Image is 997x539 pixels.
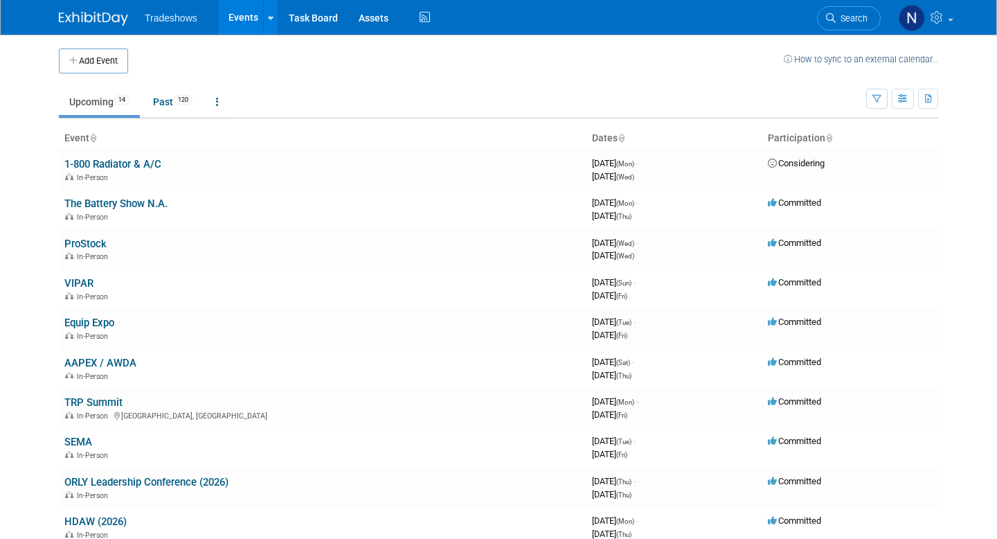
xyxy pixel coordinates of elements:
a: The Battery Show N.A. [64,197,168,210]
span: (Wed) [616,252,634,260]
span: Committed [768,476,821,486]
span: In-Person [77,372,112,381]
span: - [632,357,634,367]
span: (Wed) [616,173,634,181]
img: In-Person Event [65,332,73,339]
span: [DATE] [592,370,631,380]
a: HDAW (2026) [64,515,127,528]
div: [GEOGRAPHIC_DATA], [GEOGRAPHIC_DATA] [64,409,581,421]
span: In-Person [77,491,112,500]
span: [DATE] [592,290,627,301]
span: (Mon) [616,160,634,168]
span: Committed [768,357,821,367]
span: Considering [768,158,825,168]
span: - [634,476,636,486]
th: Event [59,127,586,150]
span: - [636,396,638,407]
span: Committed [768,197,821,208]
span: - [634,317,636,327]
th: Dates [586,127,762,150]
span: In-Person [77,412,112,421]
span: (Mon) [616,200,634,207]
span: - [636,197,638,208]
img: In-Person Event [65,451,73,458]
a: 1-800 Radiator & A/C [64,158,161,170]
img: ExhibitDay [59,12,128,26]
button: Add Event [59,48,128,73]
a: TRP Summit [64,396,123,409]
span: [DATE] [592,436,636,446]
img: In-Person Event [65,531,73,538]
span: [DATE] [592,197,638,208]
span: (Tue) [616,438,631,445]
span: In-Person [77,252,112,261]
span: [DATE] [592,396,638,407]
span: [DATE] [592,476,636,486]
span: [DATE] [592,489,631,500]
img: In-Person Event [65,292,73,299]
a: VIPAR [64,277,93,290]
span: Committed [768,238,821,248]
a: Sort by Start Date [618,132,625,143]
a: Past120 [143,89,203,115]
img: In-Person Event [65,372,73,379]
span: - [636,238,638,248]
span: [DATE] [592,171,634,182]
span: [DATE] [592,250,634,260]
span: [DATE] [592,409,627,420]
a: AAPEX / AWDA [64,357,136,369]
span: (Sun) [616,279,631,287]
a: Search [817,6,881,30]
span: In-Person [77,292,112,301]
span: In-Person [77,173,112,182]
a: ORLY Leadership Conference (2026) [64,476,228,488]
img: Nathaniel Baptiste [899,5,925,31]
th: Participation [762,127,938,150]
span: - [636,158,638,168]
a: Sort by Participation Type [825,132,832,143]
img: In-Person Event [65,173,73,180]
span: (Wed) [616,240,634,247]
span: [DATE] [592,515,638,526]
span: [DATE] [592,317,636,327]
span: (Fri) [616,332,627,339]
span: (Thu) [616,372,631,380]
a: Upcoming14 [59,89,140,115]
a: ProStock [64,238,107,250]
span: (Fri) [616,292,627,300]
span: (Mon) [616,398,634,406]
a: Equip Expo [64,317,114,329]
span: [DATE] [592,357,634,367]
span: In-Person [77,213,112,222]
span: [DATE] [592,277,636,288]
span: (Fri) [616,412,627,419]
span: Committed [768,317,821,327]
img: In-Person Event [65,252,73,259]
span: Search [836,13,868,24]
span: - [634,436,636,446]
a: How to sync to an external calendar... [784,54,938,64]
span: In-Person [77,332,112,341]
span: Committed [768,436,821,446]
img: In-Person Event [65,491,73,498]
span: In-Person [77,451,112,460]
span: (Mon) [616,518,634,525]
span: [DATE] [592,529,631,539]
span: - [636,515,638,526]
span: (Thu) [616,213,631,220]
span: Committed [768,515,821,526]
span: [DATE] [592,211,631,221]
img: In-Person Event [65,412,73,418]
span: Committed [768,396,821,407]
span: [DATE] [592,238,638,248]
a: SEMA [64,436,92,448]
span: (Thu) [616,478,631,486]
span: [DATE] [592,330,627,340]
span: [DATE] [592,449,627,459]
span: Committed [768,277,821,288]
span: [DATE] [592,158,638,168]
span: (Tue) [616,319,631,326]
span: 14 [114,95,129,105]
a: Sort by Event Name [89,132,96,143]
span: - [634,277,636,288]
